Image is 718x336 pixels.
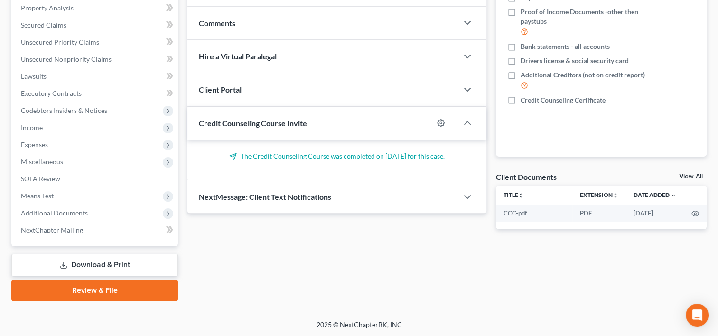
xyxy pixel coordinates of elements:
[21,140,48,149] span: Expenses
[21,21,66,29] span: Secured Claims
[496,205,572,222] td: CCC-pdf
[21,4,74,12] span: Property Analysis
[21,226,83,234] span: NextChapter Mailing
[11,254,178,276] a: Download & Print
[13,68,178,85] a: Lawsuits
[21,175,60,183] span: SOFA Review
[21,106,107,114] span: Codebtors Insiders & Notices
[686,304,709,327] div: Open Intercom Messenger
[21,158,63,166] span: Miscellaneous
[199,151,475,161] p: The Credit Counseling Course was completed on [DATE] for this case.
[521,95,606,105] span: Credit Counseling Certificate
[634,191,676,198] a: Date Added expand_more
[21,55,112,63] span: Unsecured Nonpriority Claims
[518,193,524,198] i: unfold_more
[199,52,277,61] span: Hire a Virtual Paralegal
[199,192,331,201] span: NextMessage: Client Text Notifications
[626,205,684,222] td: [DATE]
[21,89,82,97] span: Executory Contracts
[13,34,178,51] a: Unsecured Priority Claims
[199,119,307,128] span: Credit Counseling Course Invite
[199,85,242,94] span: Client Portal
[13,170,178,187] a: SOFA Review
[13,51,178,68] a: Unsecured Nonpriority Claims
[613,193,618,198] i: unfold_more
[21,192,54,200] span: Means Test
[521,56,629,65] span: Drivers license & social security card
[11,280,178,301] a: Review & File
[21,38,99,46] span: Unsecured Priority Claims
[496,172,557,182] div: Client Documents
[21,72,47,80] span: Lawsuits
[199,19,235,28] span: Comments
[521,42,610,51] span: Bank statements - all accounts
[679,173,703,180] a: View All
[21,209,88,217] span: Additional Documents
[521,7,646,26] span: Proof of Income Documents -other then paystubs
[671,193,676,198] i: expand_more
[21,123,43,131] span: Income
[580,191,618,198] a: Extensionunfold_more
[13,17,178,34] a: Secured Claims
[504,191,524,198] a: Titleunfold_more
[13,85,178,102] a: Executory Contracts
[572,205,626,222] td: PDF
[13,222,178,239] a: NextChapter Mailing
[521,70,645,80] span: Additional Creditors (not on credit report)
